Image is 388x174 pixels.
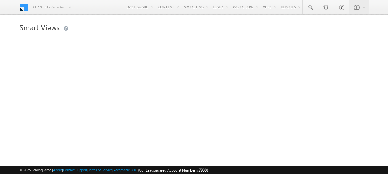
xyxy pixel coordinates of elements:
[199,168,208,172] span: 77060
[63,168,87,172] a: Contact Support
[138,168,208,172] span: Your Leadsquared Account Number is
[19,22,60,32] span: Smart Views
[33,4,65,10] span: Client - indglobal1 (77060)
[113,168,137,172] a: Acceptable Use
[88,168,112,172] a: Terms of Service
[53,168,62,172] a: About
[19,167,208,173] span: © 2025 LeadSquared | | | | |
